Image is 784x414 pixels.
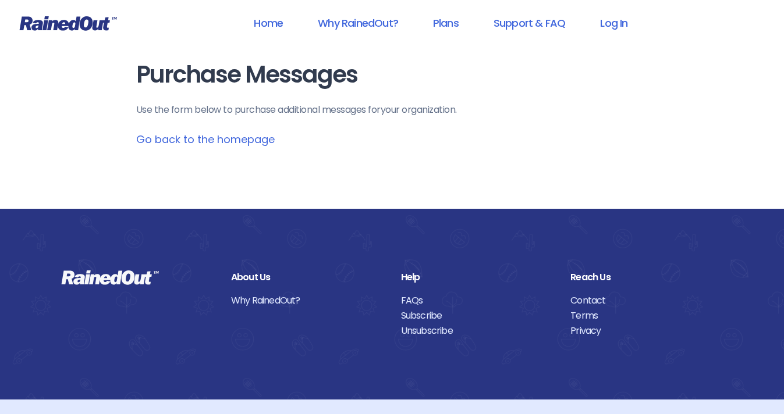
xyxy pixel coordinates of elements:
[136,62,648,88] h1: Purchase Messages
[570,323,723,338] a: Privacy
[418,10,474,36] a: Plans
[401,308,554,323] a: Subscribe
[570,293,723,308] a: Contact
[478,10,580,36] a: Support & FAQ
[303,10,413,36] a: Why RainedOut?
[231,293,384,308] a: Why RainedOut?
[231,270,384,285] div: About Us
[239,10,298,36] a: Home
[401,270,554,285] div: Help
[401,323,554,338] a: Unsubscribe
[401,293,554,308] a: FAQs
[585,10,643,36] a: Log In
[570,270,723,285] div: Reach Us
[570,308,723,323] a: Terms
[136,132,275,147] a: Go back to the homepage
[136,103,648,117] p: Use the form below to purchase additional messages for your organization .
